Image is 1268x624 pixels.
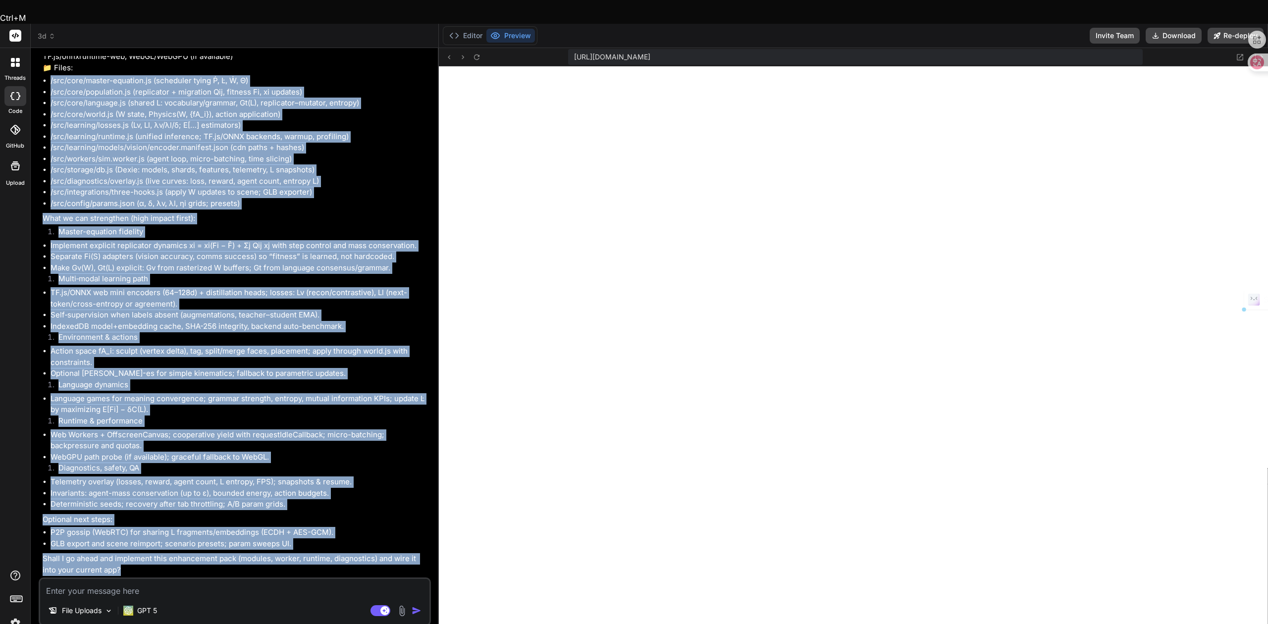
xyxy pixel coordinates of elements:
li: /src/diagnostics/overlay.js (live curves: loss, reward, agent count, entropy L) [51,176,429,187]
li: Master-equation fidelity [51,226,429,240]
li: IndexedDB model+embedding cache, SHA-256 integrity, backend auto-benchmark. [51,321,429,332]
p: Shall I go ahead and implement this enhancement pack (modules, worker, runtime, diagnostics) and ... [43,553,429,575]
li: Make Gv(W), Gt(L) explicit: Gv from rasterized W buffers; Gt from language consensus/grammar. [51,262,429,274]
button: Re-deploy [1208,28,1264,44]
li: /src/config/params.json (α, δ, λv, λl, ηi grids; presets) [51,198,429,209]
label: Upload [6,179,25,187]
li: /src/workers/sim.worker.js (agent loop, micro-batching, time slicing) [51,154,429,165]
label: code [8,107,22,115]
li: Multi‑modal learning path [51,273,429,287]
img: Pick Models [105,607,113,615]
span: 3d [38,31,55,41]
li: WebGPU path probe (if available); graceful fallback to WebGL. [51,452,429,463]
img: icon [412,606,422,616]
button: Editor [445,29,486,43]
li: Language games for meaning convergence; grammar strength, entropy, mutual information KPIs; updat... [51,393,429,416]
li: Implement explicit replicator dynamics xi̇ = xi(Fi − F̄) + Σj Qij xj with step control and mass c... [51,240,429,252]
li: Runtime & performance [51,416,429,429]
button: Invite Team [1090,28,1140,44]
li: Web Workers + OffscreenCanvas; cooperative yield with requestIdleCallback; micro-batching; backpr... [51,429,429,452]
p: GPT 5 [137,606,157,616]
li: Diagnostics, safety, QA [51,463,429,476]
li: Action space fA_i: sculpt (vertex delta), tag, split/merge faces, placement; apply through world.... [51,346,429,368]
li: Self‑supervision when labels absent (augmentations, teacher–student EMA). [51,310,429,321]
p: File Uploads [62,606,102,616]
li: Deterministic seeds; recovery after tab throttling; A/B param grids. [51,499,429,510]
li: Telemetry overlay (losses, reward, agent count, L entropy, FPS); snapshots & resume. [51,476,429,488]
li: /src/core/master-equation.js (scheduler tying Ṗ, L̇, Ẇ, Θ̇) [51,75,429,87]
p: What we can strengthen (high impact first): [43,213,429,224]
li: /src/core/world.js (W state, Physics(W, {fA_i}), action application) [51,109,429,120]
img: GPT 5 [123,606,133,616]
button: Preview [486,29,535,43]
p: Optional next steps: [43,514,429,525]
span: [URL][DOMAIN_NAME] [574,52,650,62]
li: /src/integrations/three-hooks.js (apply W updates to scene; GLB exporter) [51,187,429,198]
li: P2P gossip (WebRTC) for sharing L fragments/embeddings (ECDH + AES-GCM). [51,527,429,538]
li: Optional [PERSON_NAME]-es for simple kinematics; fallback to parametric updates. [51,368,429,379]
label: GitHub [6,142,24,150]
button: Download [1146,28,1202,44]
li: Language dynamics [51,379,429,393]
li: /src/learning/models/vision/encoder.manifest.json (cdn paths + hashes) [51,142,429,154]
li: GLB export and scene reimport; scenario presets; param sweeps UI. [51,538,429,550]
li: TF.js/ONNX web mini encoders (64–128d) + distillation heads; losses: Lv (recon/contrastive), Ll (... [51,287,429,310]
li: Environment & actions [51,332,429,346]
li: /src/storage/db.js (Dexie: models, shards, features, telemetry, L snapshots) [51,164,429,176]
li: Separate Fi(S) adapters (vision accuracy, comms success) so “fitness” is learned, not hardcoded. [51,251,429,262]
li: Invariants: agent-mass conservation (up to ε), bounded energy, action budgets. [51,488,429,499]
li: /src/core/language.js (shared L: vocabulary/grammar, Gt(L), replicator–mutator, entropy) [51,98,429,109]
li: /src/core/population.js (replicator + migration Qij, fitness Fi, xi updates) [51,87,429,98]
li: /src/learning/runtime.js (unified inference; TF.js/ONNX backends, warmup, profiling) [51,131,429,143]
label: threads [4,74,26,82]
li: /src/learning/losses.js (Lv, Ll, λv/λl/δ; E[…] estimators) [51,120,429,131]
img: attachment [396,605,408,617]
